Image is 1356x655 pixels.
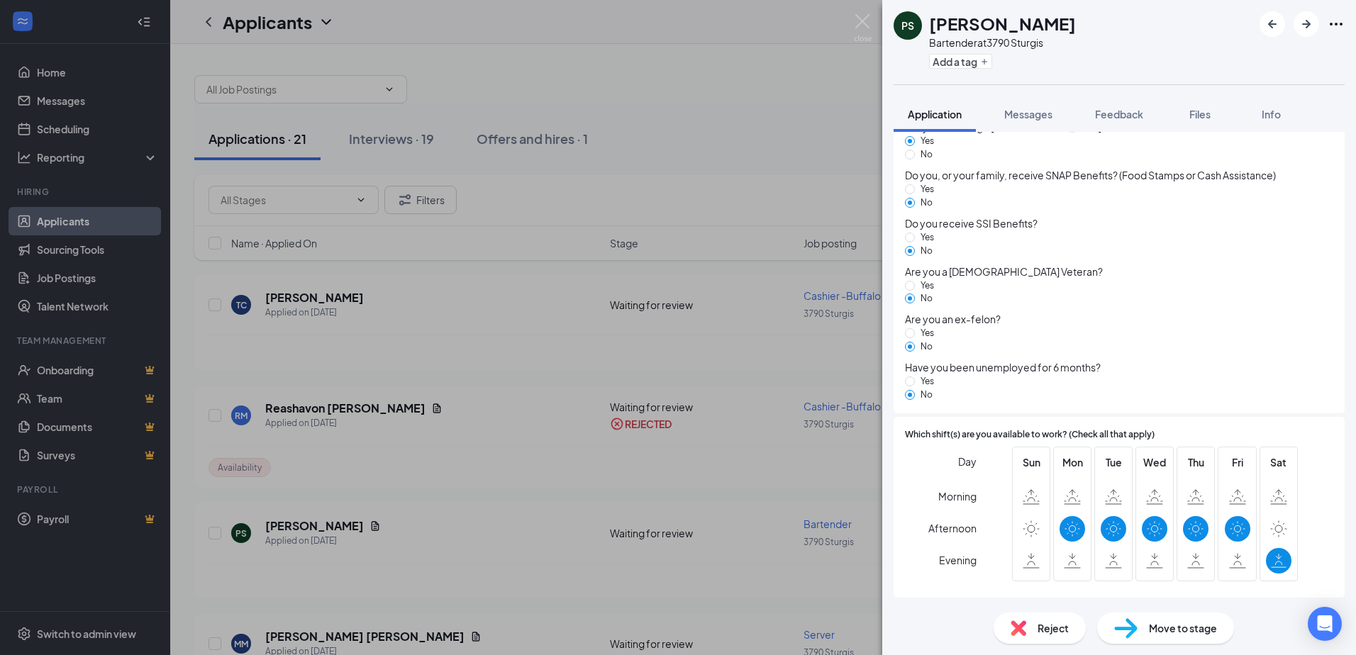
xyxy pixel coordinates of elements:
h1: [PERSON_NAME] [929,11,1076,35]
span: Sat [1266,454,1291,470]
svg: Ellipses [1328,16,1345,33]
div: PS [901,18,914,33]
span: Files [1189,108,1211,121]
span: No [915,245,938,256]
span: Do you, or your family, receive SNAP Benefits? (Food Stamps or Cash Assistance) [905,167,1333,183]
button: ArrowLeftNew [1260,11,1285,37]
span: Tue [1101,454,1126,470]
svg: ArrowRight [1298,16,1315,33]
span: Yes [915,184,940,194]
span: Reject [1038,620,1069,636]
span: Info [1262,108,1281,121]
span: Which shift(s) are you available to work? (Check all that apply) [905,428,1155,442]
span: Mon [1060,454,1085,470]
span: Sun [1018,454,1044,470]
span: Do you receive SSI Benefits? [905,215,1333,231]
span: Move to stage [1149,620,1217,636]
svg: Plus [980,57,989,66]
svg: ArrowLeftNew [1264,16,1281,33]
span: Thu [1183,454,1208,470]
button: ArrowRight [1294,11,1319,37]
span: Yes [915,232,940,242]
span: Have you been unemployed for 6 months? [905,359,1333,375]
span: No [915,293,938,303]
span: Afternoon [928,515,977,541]
span: Application [908,108,962,121]
span: Feedback [1095,108,1143,121]
span: No [915,389,938,400]
span: Are you an ex-felon? [905,311,1333,327]
span: Evening [939,547,977,573]
span: Messages [1004,108,1052,121]
span: No [915,149,938,159]
span: Are you a [DEMOGRAPHIC_DATA] Veteran? [905,264,1333,279]
span: No [915,341,938,352]
span: Yes [915,135,940,146]
button: PlusAdd a tag [929,54,992,69]
span: No [915,197,938,208]
div: Open Intercom Messenger [1308,607,1342,641]
span: Day [958,454,977,469]
span: Fri [1225,454,1250,470]
span: Yes [915,376,940,386]
div: Bartender at 3790 Sturgis [929,35,1076,50]
span: Wed [1142,454,1167,470]
span: Yes [915,280,940,291]
span: Yes [915,327,940,338]
span: Morning [938,483,977,509]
